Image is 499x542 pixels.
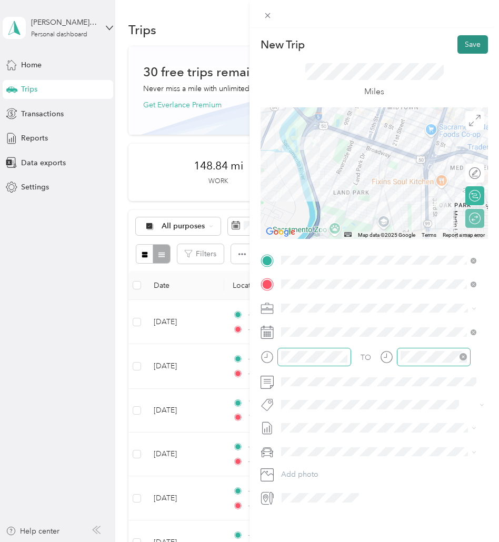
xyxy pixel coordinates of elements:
[261,37,305,52] p: New Trip
[344,232,352,237] button: Keyboard shortcuts
[263,225,298,239] a: Open this area in Google Maps (opens a new window)
[358,232,415,238] span: Map data ©2025 Google
[460,353,467,360] span: close-circle
[440,483,499,542] iframe: Everlance-gr Chat Button Frame
[361,352,371,363] div: TO
[263,225,298,239] img: Google
[277,467,488,482] button: Add photo
[457,35,488,54] button: Save
[364,85,384,98] p: Miles
[443,232,485,238] a: Report a map error
[422,232,436,238] a: Terms (opens in new tab)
